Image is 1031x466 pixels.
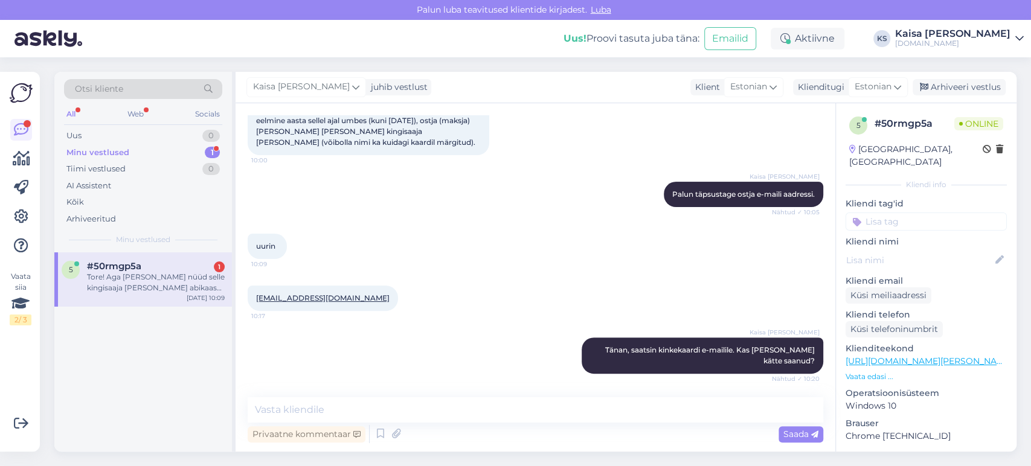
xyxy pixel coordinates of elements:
p: Kliendi telefon [846,308,1007,321]
div: Arhiveeritud [66,213,116,225]
p: Operatsioonisüsteem [846,387,1007,400]
span: Kaisa [PERSON_NAME] [750,328,820,337]
span: 5 [69,265,73,274]
div: Proovi tasuta juba täna: [564,31,699,46]
span: uurin [256,241,275,251]
span: Kaisa [PERSON_NAME] [750,172,820,181]
div: [GEOGRAPHIC_DATA], [GEOGRAPHIC_DATA] [849,143,983,168]
div: # 50rmgp5a [875,116,954,131]
p: Kliendi email [846,275,1007,287]
div: juhib vestlust [366,81,428,94]
span: Estonian [855,80,891,94]
span: Tänan, saatsin kinkekaardi e-mailile. Kas [PERSON_NAME] kätte saanud? [605,345,817,365]
button: Emailid [704,27,756,50]
div: All [64,106,78,122]
div: Kliendi info [846,179,1007,190]
p: Vaata edasi ... [846,371,1007,382]
span: Saada [783,429,818,439]
span: Otsi kliente [75,83,123,95]
span: #50rmgp5a [87,261,141,272]
div: 2 / 3 [10,314,31,325]
span: Kaisa [PERSON_NAME] [253,80,350,94]
input: Lisa tag [846,212,1007,231]
div: Tiimi vestlused [66,163,126,175]
p: Kliendi nimi [846,235,1007,248]
input: Lisa nimi [846,254,993,267]
div: Kõik [66,196,84,208]
p: Kliendi tag'id [846,197,1007,210]
p: Klienditeekond [846,342,1007,355]
div: Küsi telefoninumbrit [846,321,943,337]
div: 0 [202,163,220,175]
div: 1 [205,147,220,159]
div: Web [125,106,146,122]
span: Luba [587,4,615,15]
div: [DOMAIN_NAME] [895,39,1010,48]
div: Klient [690,81,720,94]
span: 10:17 [251,311,297,321]
div: KS [873,30,890,47]
a: Kaisa [PERSON_NAME][DOMAIN_NAME] [895,29,1024,48]
span: Nähtud ✓ 10:05 [772,208,820,217]
span: Online [954,117,1003,130]
span: Palun täpsustage ostja e-maili aadressi. [672,190,815,199]
p: Windows 10 [846,400,1007,412]
div: Uus [66,130,82,142]
div: Vaata siia [10,271,31,325]
div: Küsi meiliaadressi [846,287,931,304]
div: Arhiveeri vestlus [913,79,1006,95]
div: Socials [193,106,222,122]
a: [EMAIL_ADDRESS][DOMAIN_NAME] [256,293,390,302]
span: Estonian [730,80,767,94]
b: Uus! [564,33,586,44]
div: [DATE] 10:09 [187,293,225,302]
img: Askly Logo [10,81,33,104]
div: Privaatne kommentaar [248,426,365,442]
p: Chrome [TECHNICAL_ID] [846,430,1007,442]
p: Brauser [846,417,1007,430]
span: Nähtud ✓ 10:20 [772,374,820,383]
div: Tore! Aga [PERSON_NAME] nüüd selle kingisaaja [PERSON_NAME] abikaasa :)...kas oleks võimalik see ... [87,272,225,293]
div: Klienditugi [793,81,844,94]
div: AI Assistent [66,180,111,192]
div: 0 [202,130,220,142]
div: Kaisa [PERSON_NAME] [895,29,1010,39]
div: 1 [214,261,225,272]
span: 10:09 [251,260,297,269]
span: 5 [856,121,861,130]
span: Minu vestlused [116,234,170,245]
span: Kas teie abiga on võimalik ühte kinkekaarti [PERSON_NAME] ([PERSON_NAME])? Üks 50 EUR kinkekaart,... [256,94,483,147]
div: Aktiivne [771,28,844,49]
span: 10:00 [251,156,297,165]
div: Minu vestlused [66,147,129,159]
